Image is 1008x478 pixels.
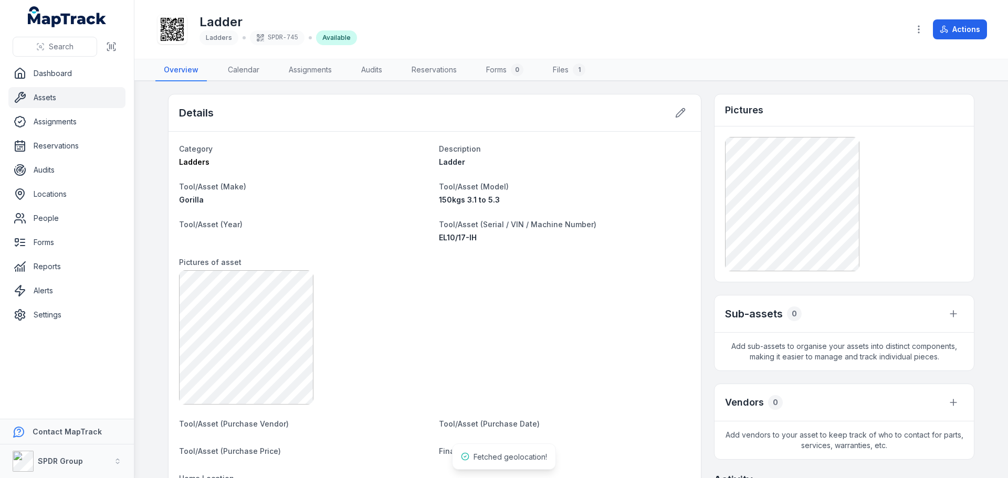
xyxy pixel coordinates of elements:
a: Assignments [280,59,340,81]
a: Overview [155,59,207,81]
a: Settings [8,304,125,325]
strong: SPDR Group [38,456,83,465]
span: Description [439,144,481,153]
div: 0 [787,306,802,321]
span: 150kgs 3.1 to 5.3 [439,195,500,204]
h3: Pictures [725,103,763,118]
div: 1 [573,63,585,76]
span: Gorilla [179,195,204,204]
span: Tool/Asset (Year) [179,220,243,229]
a: Files1 [544,59,594,81]
span: Category [179,144,213,153]
h2: Sub-assets [725,306,783,321]
span: EL10/17-IH [439,233,477,242]
h1: Ladder [199,14,357,30]
a: Reservations [8,135,125,156]
div: Available [316,30,357,45]
a: Reservations [403,59,465,81]
a: MapTrack [28,6,107,27]
button: Actions [933,19,987,39]
a: Dashboard [8,63,125,84]
div: 0 [768,395,783,410]
span: Pictures of asset [179,258,241,267]
a: Calendar [219,59,268,81]
a: Assets [8,87,125,108]
a: Assignments [8,111,125,132]
div: 0 [511,63,523,76]
a: Audits [8,160,125,180]
span: Tool/Asset (Purchase Price) [179,447,281,455]
span: Tool/Asset (Purchase Vendor) [179,419,289,428]
a: Forms0 [478,59,532,81]
a: Audits [353,59,391,81]
h3: Vendors [725,395,764,410]
a: Reports [8,256,125,277]
span: Financial (Replacement Cost) [439,447,547,455]
span: Fetched geolocation! [474,452,547,461]
a: People [8,208,125,229]
span: Ladders [206,34,232,41]
span: Add vendors to your asset to keep track of who to contact for parts, services, warranties, etc. [715,421,974,459]
strong: Contact MapTrack [33,427,102,436]
span: Tool/Asset (Model) [439,182,509,191]
button: Search [13,37,97,57]
span: Tool/Asset (Serial / VIN / Machine Number) [439,220,596,229]
h2: Details [179,105,214,120]
div: SPDR-745 [250,30,304,45]
span: Search [49,41,73,52]
span: Ladders [179,157,209,166]
span: Add sub-assets to organise your assets into distinct components, making it easier to manage and t... [715,333,974,370]
a: Locations [8,184,125,205]
span: Ladder [439,157,465,166]
a: Forms [8,232,125,253]
span: Tool/Asset (Make) [179,182,246,191]
a: Alerts [8,280,125,301]
span: Tool/Asset (Purchase Date) [439,419,540,428]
